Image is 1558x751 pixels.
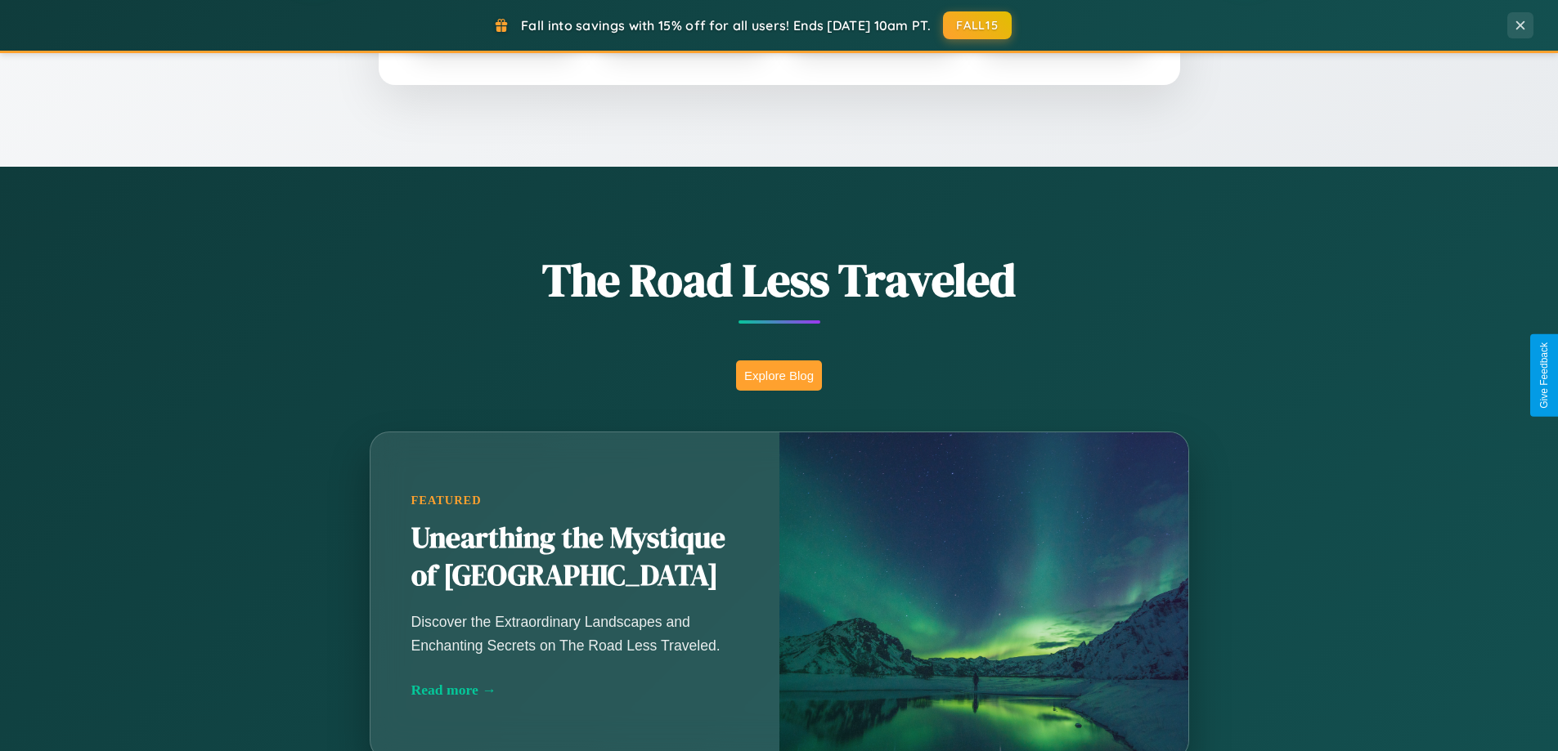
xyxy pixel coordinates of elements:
p: Discover the Extraordinary Landscapes and Enchanting Secrets on The Road Less Traveled. [411,610,739,656]
div: Read more → [411,682,739,699]
h2: Unearthing the Mystique of [GEOGRAPHIC_DATA] [411,520,739,595]
button: FALL15 [943,11,1012,39]
button: Explore Blog [736,360,822,391]
h1: The Road Less Traveled [289,248,1270,311]
div: Give Feedback [1538,342,1550,409]
span: Fall into savings with 15% off for all users! Ends [DATE] 10am PT. [521,17,931,34]
div: Featured [411,494,739,507]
